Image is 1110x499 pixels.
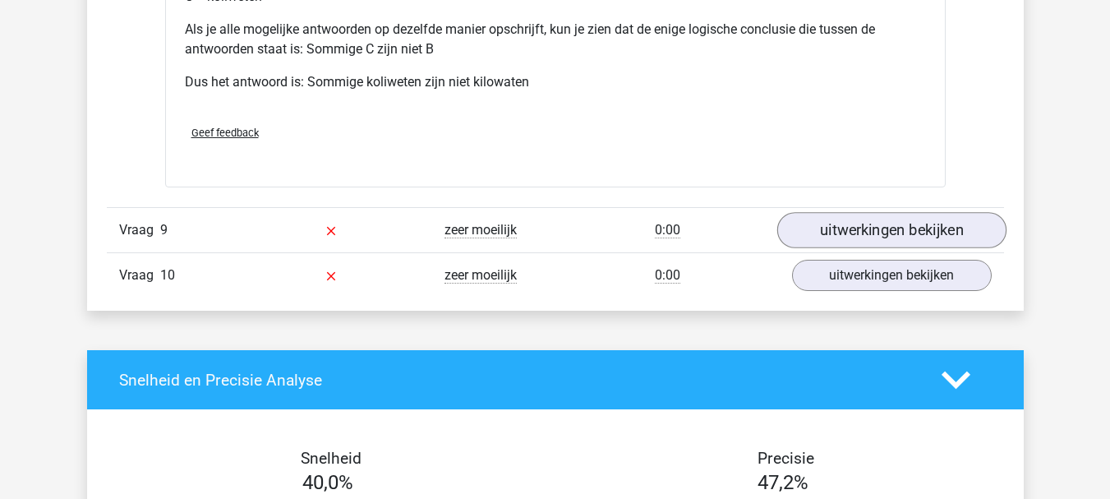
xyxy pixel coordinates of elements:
[119,220,160,240] span: Vraag
[160,222,168,238] span: 9
[185,20,926,59] p: Als je alle mogelijke antwoorden op dezelfde manier opschrijft, kun je zien dat de enige logische...
[119,266,160,285] span: Vraag
[119,449,543,468] h4: Snelheid
[655,267,680,284] span: 0:00
[119,371,917,390] h4: Snelheid en Precisie Analyse
[444,267,517,284] span: zeer moeilijk
[574,449,998,468] h4: Precisie
[444,222,517,238] span: zeer moeilijk
[185,72,926,92] p: Dus het antwoord is: Sommige koliweten zijn niet kilowaten
[302,471,353,494] span: 40,0%
[160,267,175,283] span: 10
[191,127,259,139] span: Geef feedback
[792,260,992,291] a: uitwerkingen bekijken
[776,212,1006,248] a: uitwerkingen bekijken
[655,222,680,238] span: 0:00
[758,471,808,494] span: 47,2%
